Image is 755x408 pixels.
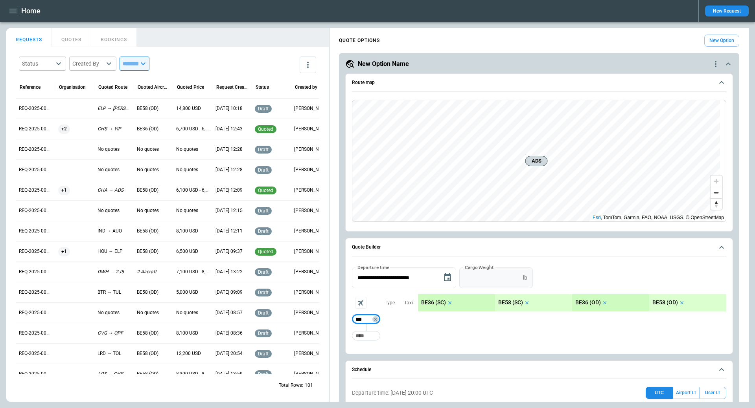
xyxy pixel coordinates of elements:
[711,187,722,198] button: Zoom out
[294,289,327,296] p: Ben Gundermann
[256,84,269,90] div: Status
[98,187,131,194] p: CHA → ADS
[98,146,131,153] p: No quotes
[98,166,131,173] p: No quotes
[215,309,249,316] p: 09/26/2025 08:57
[465,264,494,271] label: Cargo Weight
[215,126,249,132] p: 10/05/2025 12:43
[176,126,209,132] p: 6,700 USD - 6,800 USD
[498,299,523,306] p: BE58 (SC)
[352,80,375,85] h6: Route map
[176,350,209,357] p: 12,200 USD
[652,299,678,306] p: BE58 (OD)
[137,105,170,112] p: BE58 (OD)
[294,248,327,255] p: Ben Gundermann
[98,330,131,337] p: CVG → OPF
[440,270,455,285] button: Choose date, selected date is Oct 7, 2025
[256,351,270,357] span: draft
[137,350,170,357] p: BE58 (OD)
[294,269,327,275] p: Ben Gundermann
[352,238,726,256] button: Quote Builder
[358,60,409,68] h5: New Option Name
[294,330,327,337] p: Cady Howell
[98,207,131,214] p: No quotes
[215,166,249,173] p: 10/05/2025 12:28
[98,309,131,316] p: No quotes
[352,361,726,379] button: Schedule
[21,6,41,16] h1: Home
[352,74,726,92] button: Route map
[19,228,52,234] p: REQ-2025-000317
[20,84,41,90] div: Reference
[137,126,170,132] p: BE36 (OD)
[215,105,249,112] p: 10/07/2025 10:18
[294,350,327,357] p: Allen Maki
[294,228,327,234] p: Cady Howell
[295,84,317,90] div: Created by
[279,382,303,389] p: Total Rows:
[176,207,209,214] p: No quotes
[176,309,209,316] p: No quotes
[352,390,433,396] p: Departure time: [DATE] 20:00 UTC
[294,187,327,194] p: Ben Gundermann
[418,294,726,311] div: scrollable content
[19,248,52,255] p: REQ-2025-000316
[176,228,209,234] p: 8,100 USD
[98,248,131,255] p: HOU → ELP
[215,269,249,275] p: 09/28/2025 13:22
[19,330,52,337] p: REQ-2025-000312
[699,387,726,399] button: User LT
[529,157,544,165] span: ADS
[385,300,395,306] p: Type
[19,289,52,296] p: REQ-2025-000314
[215,350,249,357] p: 09/25/2025 20:54
[176,269,209,275] p: 7,100 USD - 8,100 USD
[345,59,733,69] button: New Option Namequote-option-actions
[215,330,249,337] p: 09/26/2025 08:36
[256,249,275,254] span: quoted
[58,242,70,262] span: +1
[256,126,275,132] span: quoted
[256,167,270,173] span: draft
[575,299,601,306] p: BE36 (OD)
[176,248,209,255] p: 6,500 USD
[294,166,327,173] p: Ben Gundermann
[256,229,270,234] span: draft
[593,214,724,221] div: , TomTom, Garmin, FAO, NOAA, USGS, © OpenStreetMap
[705,5,749,16] button: New Request
[305,382,313,389] p: 101
[300,57,316,73] button: more
[98,126,131,132] p: CHS → YIP
[137,207,170,214] p: No quotes
[215,187,249,194] p: 10/05/2025 12:09
[176,330,209,337] p: 8,100 USD
[6,28,52,47] button: REQUESTS
[593,215,601,220] a: Esri
[19,350,52,357] p: REQ-2025-000311
[137,248,170,255] p: BE58 (OD)
[52,28,91,47] button: QUOTES
[98,269,131,275] p: DWH → 2J5
[137,228,170,234] p: BE58 (OD)
[137,330,170,337] p: BE58 (OD)
[176,146,209,153] p: No quotes
[215,146,249,153] p: 10/05/2025 12:28
[176,166,209,173] p: No quotes
[339,39,380,42] h4: QUOTE OPTIONS
[711,59,720,69] div: quote-option-actions
[177,84,204,90] div: Quoted Price
[673,387,699,399] button: Airport LT
[352,267,726,344] div: Quote Builder
[294,146,327,153] p: Ben Gundermann
[98,289,131,296] p: BTR → TUL
[294,105,327,112] p: George O'Bryan
[352,315,380,324] div: Not found
[19,269,52,275] p: REQ-2025-000315
[19,166,52,173] p: REQ-2025-000320
[215,207,249,214] p: 10/03/2025 12:15
[711,198,722,210] button: Reset bearing to north
[646,387,673,399] button: UTC
[176,187,209,194] p: 6,100 USD - 6,300 USD
[421,299,446,306] p: BE36 (SC)
[98,84,127,90] div: Quoted Route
